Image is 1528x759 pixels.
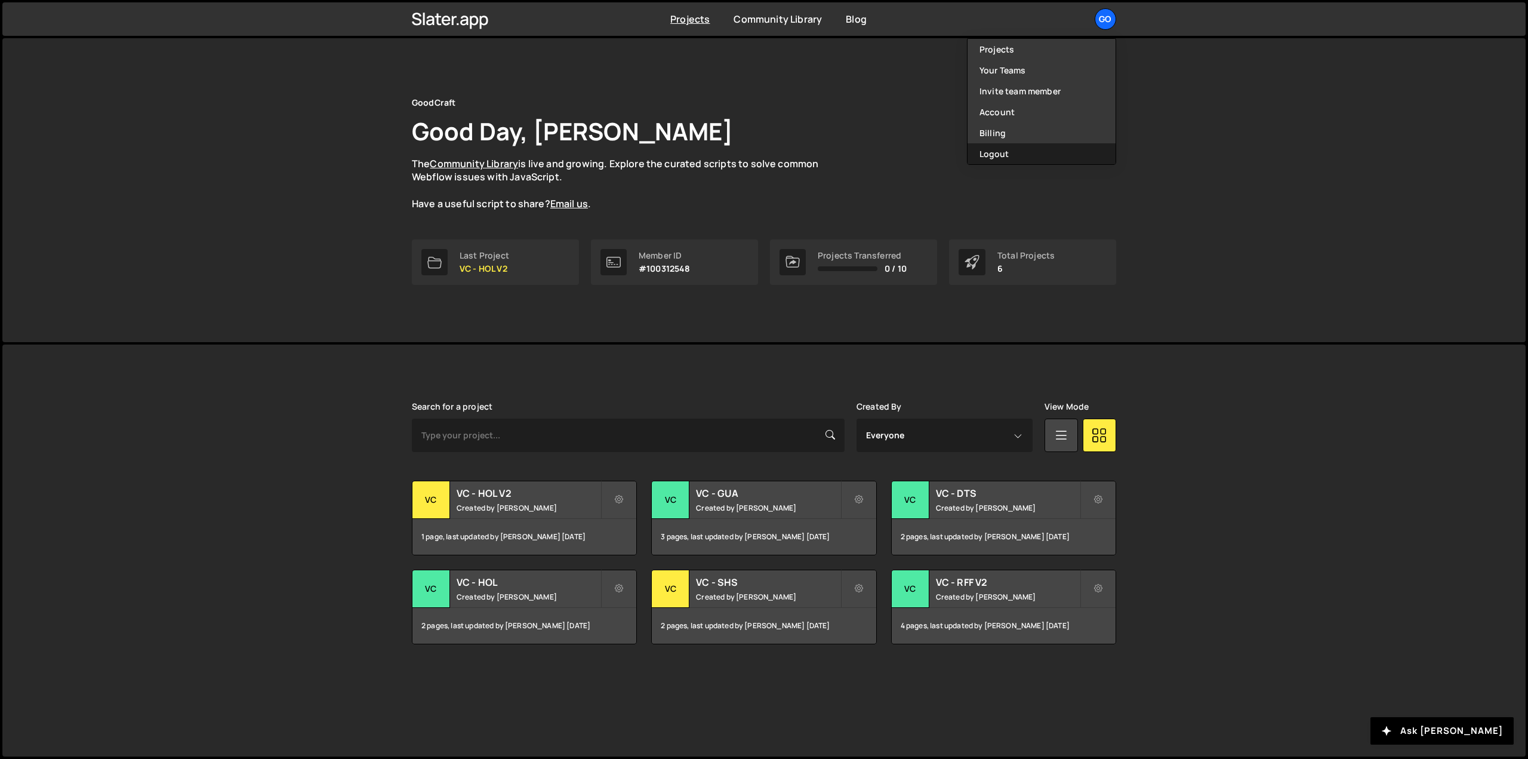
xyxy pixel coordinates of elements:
[651,570,876,644] a: VC VC - SHS Created by [PERSON_NAME] 2 pages, last updated by [PERSON_NAME] [DATE]
[460,251,509,260] div: Last Project
[412,115,733,148] h1: Good Day, [PERSON_NAME]
[412,570,637,644] a: VC VC - HOL Created by [PERSON_NAME] 2 pages, last updated by [PERSON_NAME] [DATE]
[818,251,907,260] div: Projects Transferred
[1045,402,1089,411] label: View Mode
[652,570,689,608] div: VC
[936,487,1080,500] h2: VC - DTS
[457,592,600,602] small: Created by [PERSON_NAME]
[997,264,1055,274] p: 6
[936,503,1080,513] small: Created by [PERSON_NAME]
[696,503,840,513] small: Created by [PERSON_NAME]
[412,608,636,644] div: 2 pages, last updated by [PERSON_NAME] [DATE]
[651,481,876,555] a: VC VC - GUA Created by [PERSON_NAME] 3 pages, last updated by [PERSON_NAME] [DATE]
[412,570,450,608] div: VC
[936,576,1080,589] h2: VC - RFF V2
[968,39,1116,60] a: Projects
[891,570,1116,644] a: VC VC - RFF V2 Created by [PERSON_NAME] 4 pages, last updated by [PERSON_NAME] [DATE]
[734,13,822,26] a: Community Library
[696,487,840,500] h2: VC - GUA
[696,592,840,602] small: Created by [PERSON_NAME]
[412,402,492,411] label: Search for a project
[457,487,600,500] h2: VC - HOL V2
[696,576,840,589] h2: VC - SHS
[652,481,689,519] div: VC
[1370,717,1514,745] button: Ask [PERSON_NAME]
[460,264,509,274] p: VC - HOL V2
[968,122,1116,143] a: Billing
[857,402,902,411] label: Created By
[968,102,1116,122] a: Account
[639,264,691,274] p: #100312548
[670,13,710,26] a: Projects
[457,503,600,513] small: Created by [PERSON_NAME]
[430,157,518,170] a: Community Library
[652,608,876,644] div: 2 pages, last updated by [PERSON_NAME] [DATE]
[412,239,579,285] a: Last Project VC - HOL V2
[846,13,867,26] a: Blog
[412,419,845,452] input: Type your project...
[412,481,637,555] a: VC VC - HOL V2 Created by [PERSON_NAME] 1 page, last updated by [PERSON_NAME] [DATE]
[968,60,1116,81] a: Your Teams
[412,96,455,110] div: GoodCraft
[412,519,636,555] div: 1 page, last updated by [PERSON_NAME] [DATE]
[412,481,450,519] div: VC
[1095,8,1116,30] a: Go
[997,251,1055,260] div: Total Projects
[885,264,907,274] span: 0 / 10
[639,251,691,260] div: Member ID
[412,157,842,211] p: The is live and growing. Explore the curated scripts to solve common Webflow issues with JavaScri...
[891,481,1116,555] a: VC VC - DTS Created by [PERSON_NAME] 2 pages, last updated by [PERSON_NAME] [DATE]
[652,519,876,555] div: 3 pages, last updated by [PERSON_NAME] [DATE]
[550,197,588,210] a: Email us
[457,576,600,589] h2: VC - HOL
[892,519,1116,555] div: 2 pages, last updated by [PERSON_NAME] [DATE]
[892,481,929,519] div: VC
[936,592,1080,602] small: Created by [PERSON_NAME]
[892,608,1116,644] div: 4 pages, last updated by [PERSON_NAME] [DATE]
[968,81,1116,102] a: Invite team member
[892,570,929,608] div: VC
[968,143,1116,164] button: Logout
